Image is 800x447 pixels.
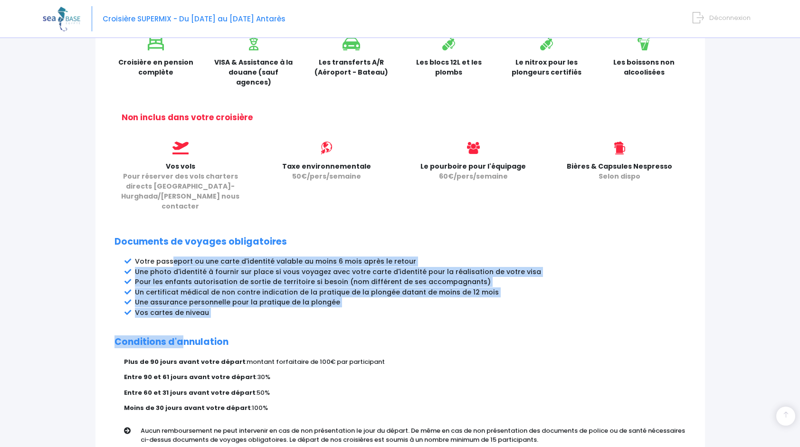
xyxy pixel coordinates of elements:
p: : [124,357,686,367]
p: : [124,388,686,398]
h2: Non inclus dans votre croisière [122,113,686,122]
p: Le pourboire pour l'équipage [407,162,539,181]
span: Croisière SUPERMIX - Du [DATE] au [DATE] Antarès [103,14,286,24]
p: Vos vols [114,162,247,211]
p: VISA & Assistance à la douane (sauf agences) [212,57,295,87]
p: Les blocs 12L et les plombs [407,57,491,77]
li: Un certificat médical de non contre indication de la pratique de la plongée datant de moins de 12... [135,287,686,297]
p: Les transferts A/R (Aéroport - Bateau) [310,57,393,77]
h2: Conditions d'annulation [114,337,686,348]
img: icon_environment.svg [320,142,333,154]
p: : [124,403,686,413]
p: Le nitrox pour les plongeurs certifiés [505,57,589,77]
span: 50€/pers/semaine [292,171,361,181]
strong: Entre 90 et 61 jours avant votre départ [124,372,256,381]
img: icon_boisson.svg [638,38,650,50]
strong: Plus de 90 jours avant votre départ [124,357,246,366]
img: icon_voiture.svg [343,38,360,50]
span: Déconnexion [709,13,751,22]
li: Pour les enfants autorisation de sortie de territoire si besoin (nom différent de ses accompagnants) [135,277,686,287]
p: Les boissons non alcoolisées [602,57,686,77]
img: icon_users@2x.png [467,142,480,154]
li: Une photo d'identité à fournir sur place si vous voyagez avec votre carte d'identité pour la réal... [135,267,686,277]
strong: Entre 60 et 31 jours avant votre départ [124,388,256,397]
span: Selon dispo [599,171,640,181]
img: icon_bouteille.svg [442,38,455,50]
p: Aucun remboursement ne peut intervenir en cas de non présentation le jour du départ. De même en c... [141,426,693,445]
span: montant forfaitaire de 100€ par participant [247,357,385,366]
p: Croisière en pension complète [114,57,198,77]
li: Vos cartes de niveau [135,308,686,318]
span: 30% [257,372,270,381]
strong: Moins de 30 jours avant votre départ [124,403,251,412]
h2: Documents de voyages obligatoires [114,237,686,247]
span: 50% [257,388,270,397]
img: icon_vols.svg [172,142,189,154]
p: : [124,372,686,382]
span: Pour réserver des vols charters directs [GEOGRAPHIC_DATA]-Hurghada/[PERSON_NAME] nous contacter [121,171,239,211]
span: 100% [252,403,268,412]
li: Votre passeport ou une carte d'identité valable au moins 6 mois après le retour [135,257,686,266]
img: icon_visa.svg [249,38,258,50]
p: Taxe environnementale [261,162,393,181]
img: icon_lit.svg [148,38,164,50]
span: 60€/pers/semaine [439,171,508,181]
img: icon_bouteille.svg [540,38,553,50]
li: Une assurance personnelle pour la pratique de la plongée [135,297,686,307]
p: Bières & Capsules Nespresso [553,162,686,181]
img: icon_biere.svg [614,142,625,154]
